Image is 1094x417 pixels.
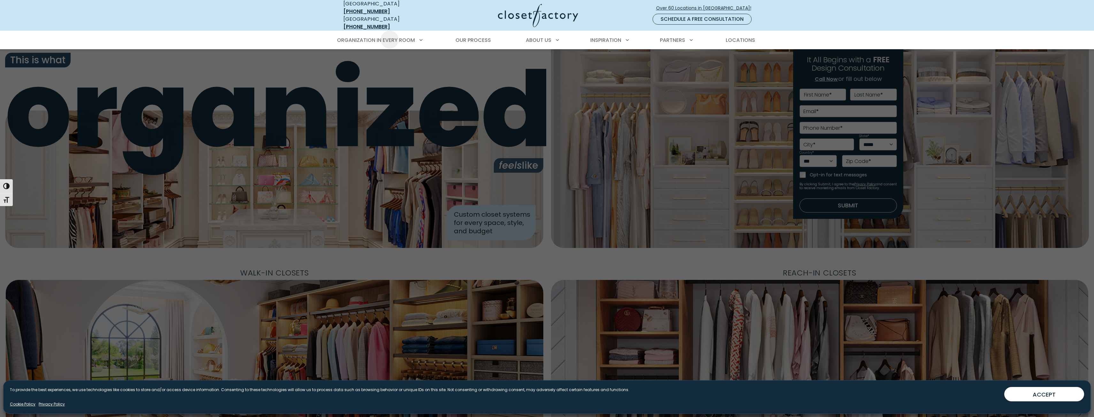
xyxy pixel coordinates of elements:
[455,36,491,44] span: Our Process
[343,23,390,30] a: [PHONE_NUMBER]
[660,36,685,44] span: Partners
[526,36,551,44] span: About Us
[653,14,752,25] a: Schedule a Free Consultation
[1004,387,1084,401] button: ACCEPT
[10,387,629,393] p: To provide the best experiences, we use technologies like cookies to store and/or access device i...
[498,4,578,27] img: Closet Factory Logo
[343,15,436,31] div: [GEOGRAPHIC_DATA]
[726,36,755,44] span: Locations
[10,401,35,407] a: Cookie Policy
[333,31,762,49] nav: Primary Menu
[656,5,756,12] span: Over 60 Locations in [GEOGRAPHIC_DATA]!
[39,401,65,407] a: Privacy Policy
[590,36,621,44] span: Inspiration
[343,8,390,15] a: [PHONE_NUMBER]
[337,36,415,44] span: Organization in Every Room
[656,3,757,14] a: Over 60 Locations in [GEOGRAPHIC_DATA]!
